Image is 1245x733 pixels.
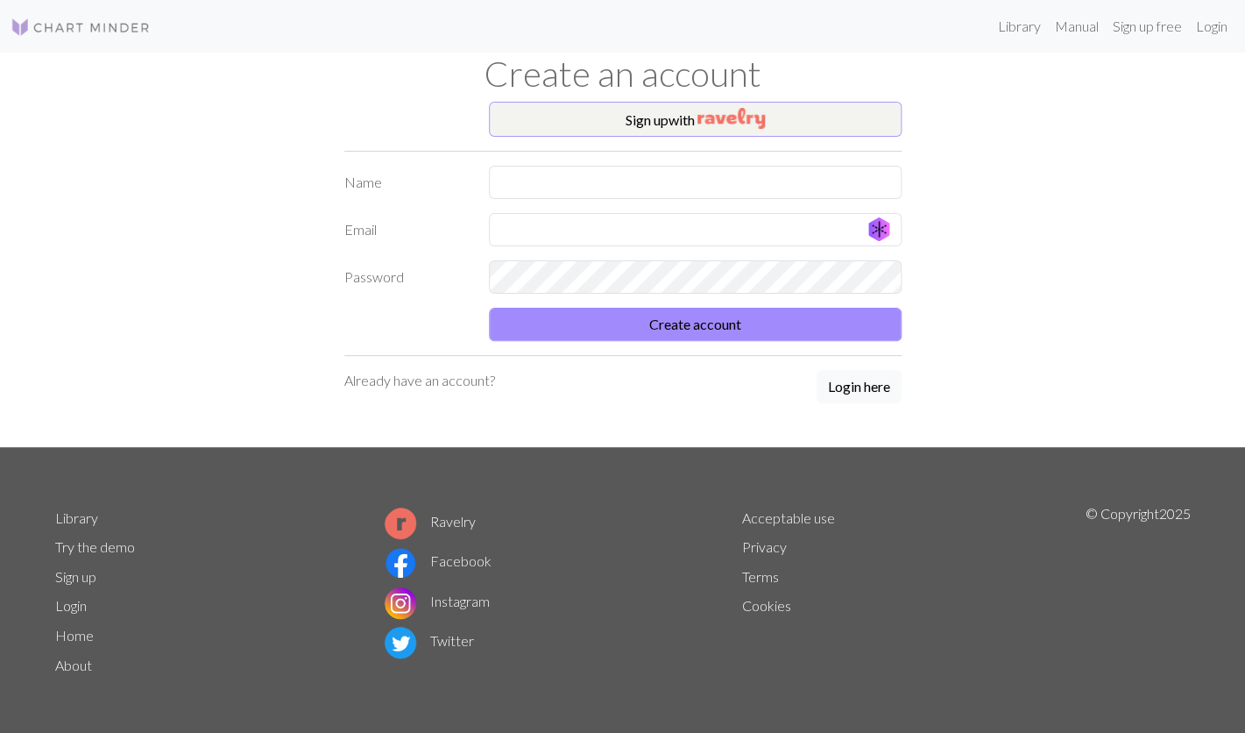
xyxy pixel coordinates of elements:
a: Acceptable use [742,509,835,526]
a: Instagram [385,593,490,609]
a: Manual [1048,9,1106,44]
label: Name [334,166,478,199]
a: Sign up [55,568,96,585]
button: Login here [817,370,902,403]
a: Cookies [742,597,791,614]
a: Library [991,9,1048,44]
p: Already have an account? [344,370,495,391]
a: Login here [817,370,902,405]
a: Privacy [742,538,787,555]
img: Ravelry [697,108,765,129]
h1: Create an account [45,53,1201,95]
label: Email [334,213,478,246]
a: Facebook [385,552,492,569]
button: Sign upwith [489,102,902,137]
img: Instagram logo [385,587,416,619]
img: Facebook logo [385,547,416,579]
img: Logo [11,17,151,38]
a: Sign up free [1106,9,1189,44]
img: Twitter logo [385,627,416,658]
a: Try the demo [55,538,135,555]
a: Library [55,509,98,526]
p: © Copyright 2025 [1085,503,1190,680]
a: Login [1189,9,1234,44]
button: Create account [489,308,902,341]
a: Twitter [385,632,474,649]
img: Ravelry logo [385,508,416,539]
a: About [55,657,92,673]
a: Ravelry [385,513,476,530]
a: Terms [742,568,779,585]
label: Password [334,260,478,294]
a: Login [55,597,87,614]
a: Home [55,627,94,644]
